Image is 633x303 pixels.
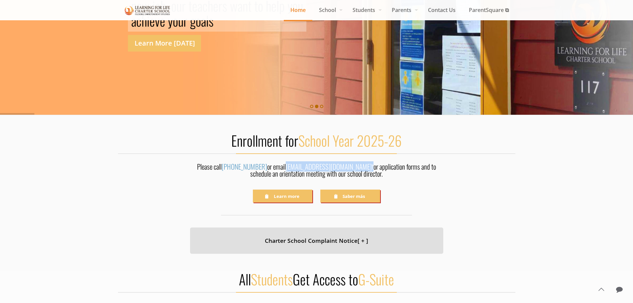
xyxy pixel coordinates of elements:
span: Home [284,5,312,15]
div: e [160,13,165,28]
span: Parents [385,5,421,15]
div: e [150,13,155,28]
div: c [136,13,142,28]
div: a [201,13,206,28]
h4: Charter School Complaint Notice [198,236,435,245]
div: s [209,13,214,28]
a: Learn more [253,190,312,203]
div: a [131,13,136,28]
div: u [178,13,183,28]
div: g [190,13,196,28]
a: Saber más [320,190,380,203]
span: School [312,5,346,15]
h2: Enrollment for [118,132,515,149]
a: Learn More [DATE] [128,35,201,52]
a: [EMAIL_ADDRESS][DOMAIN_NAME] [286,161,372,172]
div: v [155,13,160,28]
span: Students [346,5,385,15]
span: Students [251,269,293,289]
div: l [206,13,209,28]
span: ParentSquare ⧉ [462,5,515,15]
div: h [142,13,147,28]
span: [ + ] [358,236,368,244]
h2: All Get Access to [118,270,515,288]
div: o [196,13,201,28]
span: School Year 2025-26 [298,130,402,151]
img: Home [125,5,170,16]
div: r [183,13,187,28]
div: i [147,13,150,28]
div: Please call or email for application forms and to schedule an orientation meeting with our school... [190,163,443,181]
a: [PHONE_NUMBER] [222,161,267,172]
div: o [173,13,178,28]
span: Contact Us [421,5,462,15]
a: Back to top icon [594,282,608,296]
div: y [168,13,173,28]
span: G-Suite [358,269,394,289]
